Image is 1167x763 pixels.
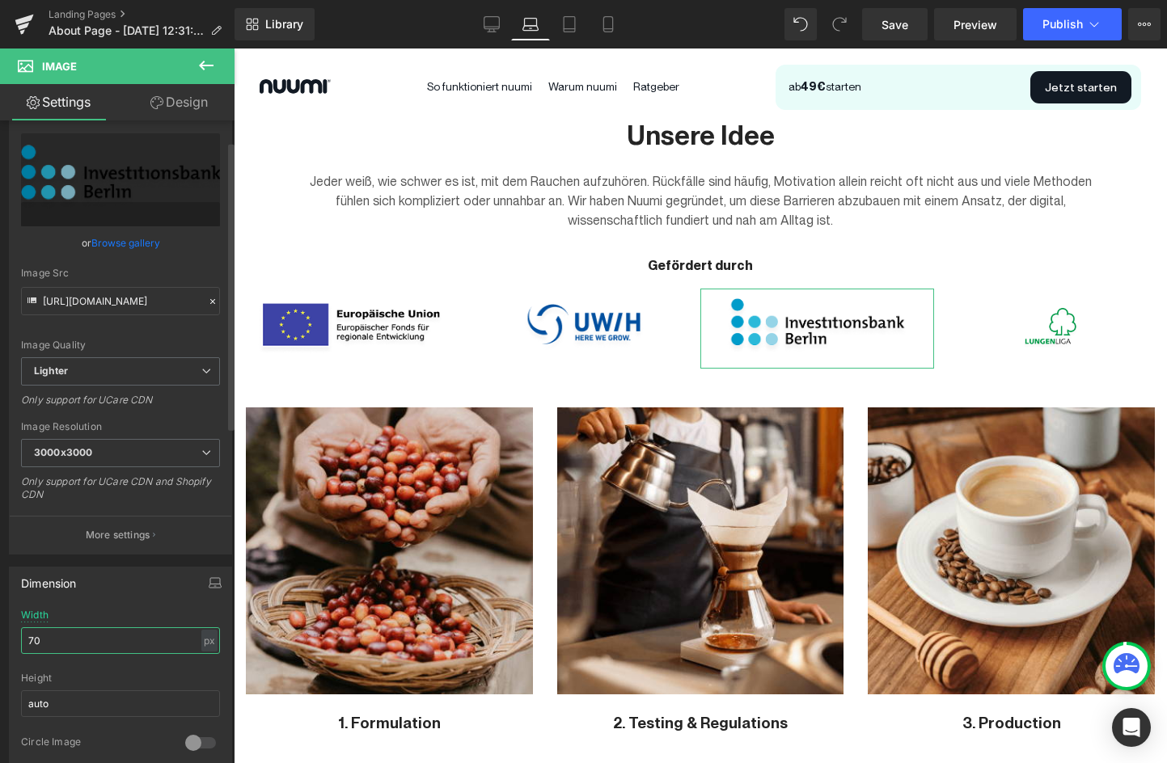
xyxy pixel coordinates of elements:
[10,516,231,554] button: More settings
[21,339,220,351] div: Image Quality
[550,8,589,40] a: Tablet
[235,8,315,40] a: New Library
[21,567,77,590] div: Dimension
[21,475,220,512] div: Only support for UCare CDN and Shopify CDN
[934,8,1017,40] a: Preview
[21,287,220,315] input: Link
[21,690,220,717] input: auto
[511,8,550,40] a: Laptop
[74,70,859,104] h2: Unsere Idee
[1128,8,1161,40] button: More
[21,627,220,654] input: auto
[1112,708,1151,747] div: Open Intercom Messenger
[589,8,628,40] a: Mobile
[34,446,92,458] b: 3000x3000
[21,672,220,684] div: Height
[265,17,303,32] span: Library
[91,229,160,257] a: Browse gallery
[634,665,921,685] p: 3. Production
[882,16,908,33] span: Save
[823,8,856,40] button: Redo
[323,665,611,685] p: 2. Testing & Regulations
[953,16,997,33] span: Preview
[74,124,859,182] p: Jeder weiß, wie schwer es ist, mit dem Rauchen aufzuhören. Rückfälle sind häufig, Motivation alle...
[201,630,218,651] div: px
[42,60,77,73] span: Image
[21,234,220,251] div: or
[49,8,235,21] a: Landing Pages
[472,8,511,40] a: Desktop
[1023,8,1122,40] button: Publish
[21,268,220,279] div: Image Src
[34,365,68,377] b: Lighter
[21,421,220,432] div: Image Resolution
[21,609,49,621] div: Width
[86,528,150,542] p: More settings
[12,665,299,685] p: 1. Formulation
[74,208,859,227] p: Gefördert durch
[121,84,238,120] a: Design
[1042,18,1083,31] span: Publish
[21,736,169,752] div: Circle Image
[21,394,220,417] div: Only support for UCare CDN
[784,8,817,40] button: Undo
[49,24,204,37] span: About Page - [DATE] 12:31:37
